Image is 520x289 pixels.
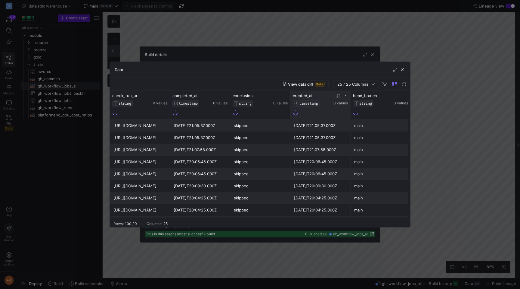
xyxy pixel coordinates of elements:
div: [DATE]T20:04:25.000Z [174,192,227,204]
div: main [354,216,407,228]
div: skipped [234,180,287,192]
div: [DATE]T20:04:25.000Z [174,204,227,216]
span: completed_at [172,93,198,98]
div: main [354,180,407,192]
div: skipped [234,132,287,144]
div: skipped [234,156,287,168]
div: 100 / 0 [125,222,137,226]
span: conclusion [233,93,253,98]
span: 25 / 25 Columns [337,82,371,87]
div: [DATE]T20:06:45.000Z [294,156,347,168]
div: Rows: [113,222,124,226]
div: [DATE]T20:04:25.000Z [294,192,347,204]
div: [URL][DOMAIN_NAME] [113,204,166,216]
div: main [354,204,407,216]
div: skipped [234,204,287,216]
span: 0 values [333,101,348,105]
div: [DATE]T20:06:45.000Z [294,168,347,180]
span: 0 values [273,101,288,105]
button: 25 / 25 Columns [333,80,379,88]
div: main [354,192,407,204]
div: [URL][DOMAIN_NAME] [113,132,166,144]
span: head_branch [353,93,377,98]
button: View data diffBeta [279,80,329,88]
span: STRING [119,101,131,106]
span: check_run_url [112,93,138,98]
div: [URL][DOMAIN_NAME] [113,120,166,132]
div: [DATE]T21:07:58.000Z [294,144,347,156]
div: [URL][DOMAIN_NAME] [113,144,166,156]
div: [DATE]T20:06:38.000Z [174,216,227,228]
span: View data diff [288,82,314,87]
span: TIMESTAMP [179,101,198,106]
div: [DATE]T20:09:30.000Z [174,180,227,192]
div: skipped [234,120,287,132]
span: Beta [315,82,325,87]
div: Columns: [147,222,162,226]
div: [DATE]T21:05:37.000Z [294,132,347,144]
span: STRING [239,101,252,106]
div: [DATE]T21:05:37.000Z [174,120,227,132]
div: [URL][DOMAIN_NAME] [113,156,166,168]
div: skipped [234,168,287,180]
div: [DATE]T20:09:30.000Z [294,180,347,192]
div: skipped [234,216,287,228]
span: TIMESTAMP [299,101,318,106]
h3: Data [115,67,123,72]
div: [URL][DOMAIN_NAME] [113,216,166,228]
div: main [354,144,407,156]
span: 0 values [213,101,227,105]
div: main [354,168,407,180]
div: skipped [234,144,287,156]
div: [URL][DOMAIN_NAME] [113,168,166,180]
div: [DATE]T20:04:25.000Z [294,204,347,216]
div: [DATE]T20:06:39.000Z [294,216,347,228]
span: 0 values [153,101,167,105]
div: [DATE]T21:05:37.000Z [294,120,347,132]
span: created_at [293,93,313,98]
div: [DATE]T20:06:45.000Z [174,168,227,180]
span: STRING [359,101,372,106]
span: 0 values [394,101,408,105]
div: 25 [163,222,168,226]
div: main [354,120,407,132]
div: [URL][DOMAIN_NAME] [113,180,166,192]
div: main [354,132,407,144]
div: [DATE]T21:07:58.000Z [174,144,227,156]
div: [DATE]T21:05:37.000Z [174,132,227,144]
div: skipped [234,192,287,204]
div: main [354,156,407,168]
div: [DATE]T20:06:45.000Z [174,156,227,168]
div: [URL][DOMAIN_NAME] [113,192,166,204]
